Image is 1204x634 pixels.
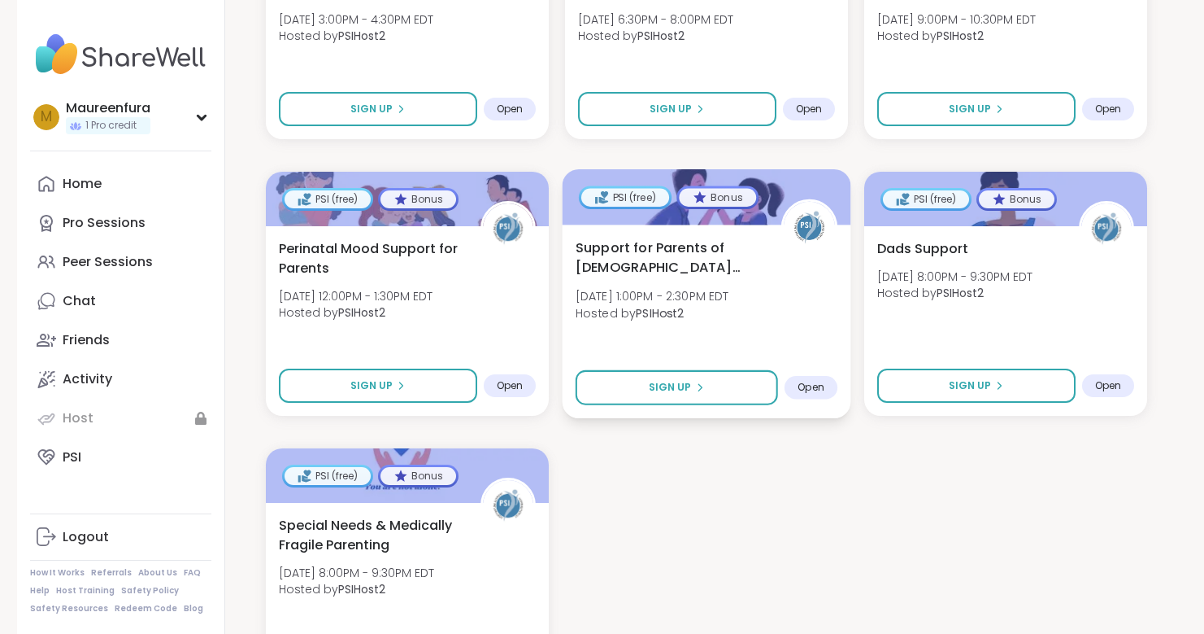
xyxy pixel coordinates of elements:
span: Open [1095,379,1121,392]
a: Friends [30,321,211,360]
span: Hosted by [877,285,1032,301]
button: Sign Up [279,92,477,126]
a: Blog [184,603,203,614]
span: Sign Up [949,378,991,393]
button: Sign Up [877,92,1076,126]
span: Hosted by [575,304,728,321]
span: Hosted by [279,581,434,597]
a: Help [30,585,50,597]
a: Safety Resources [30,603,108,614]
div: PSI (free) [580,188,668,206]
span: 1 Pro credit [85,119,137,133]
span: Hosted by [578,28,733,44]
span: Hosted by [279,304,432,321]
a: Home [30,164,211,203]
span: Open [798,381,824,394]
div: Bonus [979,190,1054,208]
a: Peer Sessions [30,243,211,282]
div: PSI [63,448,81,466]
span: Sign Up [650,102,692,116]
div: Host [63,409,93,427]
span: [DATE] 8:00PM - 9:30PM EDT [877,269,1032,285]
div: Activity [63,370,112,388]
span: [DATE] 1:00PM - 2:30PM EDT [575,288,728,304]
span: Sign Up [350,102,393,116]
span: Hosted by [279,28,433,44]
b: PSIHost2 [338,304,385,321]
span: [DATE] 6:30PM - 8:00PM EDT [578,11,733,28]
a: About Us [138,567,177,579]
a: FAQ [184,567,201,579]
a: Safety Policy [121,585,179,597]
b: PSIHost2 [937,28,984,44]
span: Hosted by [877,28,1036,44]
a: How It Works [30,567,85,579]
button: Sign Up [279,369,477,403]
a: Pro Sessions [30,203,211,243]
div: Peer Sessions [63,253,153,271]
a: Chat [30,282,211,321]
a: Referrals [91,567,132,579]
div: Chat [63,292,96,310]
div: Bonus [380,190,456,208]
img: PSIHost2 [483,203,533,254]
span: Open [796,103,822,116]
img: ShareWell Nav Logo [30,26,211,83]
div: Bonus [380,467,456,485]
span: Sign Up [350,378,393,393]
span: [DATE] 9:00PM - 10:30PM EDT [877,11,1036,28]
b: PSIHost2 [338,28,385,44]
div: PSI (free) [285,190,371,208]
button: Sign Up [575,370,777,405]
b: PSIHost2 [937,285,984,301]
span: [DATE] 8:00PM - 9:30PM EDT [279,565,434,581]
span: Dads Support [877,239,968,259]
div: PSI (free) [285,467,371,485]
img: PSIHost2 [783,202,834,253]
a: Redeem Code [115,603,177,614]
span: Support for Parents of [DEMOGRAPHIC_DATA] Children [575,238,763,278]
button: Sign Up [578,92,776,126]
a: PSI [30,438,211,477]
span: Sign Up [648,380,691,395]
a: Activity [30,360,211,399]
div: PSI (free) [883,190,969,208]
span: Special Needs & Medically Fragile Parenting [279,516,463,555]
b: PSIHost2 [637,28,685,44]
span: [DATE] 3:00PM - 4:30PM EDT [279,11,433,28]
img: PSIHost2 [483,480,533,531]
div: Logout [63,528,109,546]
div: Home [63,175,102,193]
span: Open [497,103,523,116]
span: Open [497,379,523,392]
span: M [41,107,52,128]
span: Perinatal Mood Support for Parents [279,239,463,278]
div: Friends [63,331,110,349]
a: Host Training [56,585,115,597]
span: Sign Up [949,102,991,116]
a: Logout [30,518,211,557]
span: Open [1095,103,1121,116]
b: PSIHost2 [338,581,385,597]
a: Host [30,399,211,438]
div: Pro Sessions [63,214,146,232]
button: Sign Up [877,369,1076,403]
div: Bonus [679,188,756,206]
img: PSIHost2 [1081,203,1132,254]
div: Maureenfura [66,99,150,117]
b: PSIHost2 [636,304,684,321]
span: [DATE] 12:00PM - 1:30PM EDT [279,288,432,304]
